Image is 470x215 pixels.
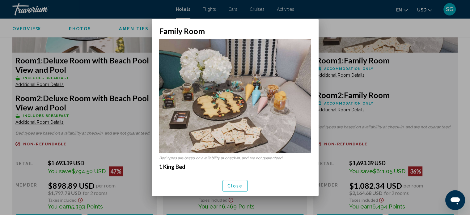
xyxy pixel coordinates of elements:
img: 506c38a6-b38e-4b88-b597-39e1da9a466f.jpeg [159,39,311,153]
h2: Family Room [159,26,311,36]
p: 420-sq-foot room with sea views [159,175,311,182]
span: Close [227,183,243,188]
strong: 1 King Bed [159,163,185,170]
iframe: Кнопка запуска окна обмена сообщениями [445,190,465,210]
p: Bed types are based on availability at check-in, and are not guaranteed. [159,156,311,160]
button: Close [222,180,248,191]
